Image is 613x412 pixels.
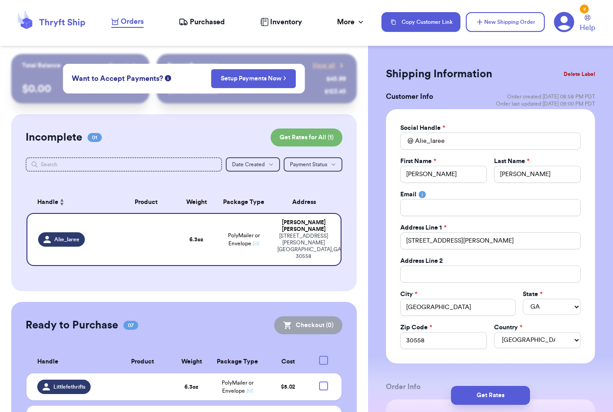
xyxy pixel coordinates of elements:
[580,15,595,33] a: Help
[494,157,530,166] label: Last Name
[121,16,144,27] span: Orders
[37,198,58,207] span: Handle
[173,350,210,373] th: Weight
[277,233,330,260] div: [STREET_ADDRESS][PERSON_NAME] [GEOGRAPHIC_DATA] , GA 30558
[190,17,225,27] span: Purchased
[109,61,139,70] a: Payout
[494,323,522,332] label: Country
[22,82,139,96] p: $ 0.00
[312,61,335,70] span: View all
[221,74,287,83] a: Setup Payments Now
[26,130,82,145] h2: Incomplete
[400,124,445,133] label: Social Handle
[324,87,346,96] div: $ 123.45
[226,157,280,172] button: Date Created
[26,157,222,172] input: Search
[265,350,311,373] th: Cost
[284,157,342,172] button: Payment Status
[271,128,342,146] button: Get Rates for All (1)
[400,133,413,150] div: @
[326,75,346,84] div: $ 45.99
[337,17,365,27] div: More
[111,16,144,28] a: Orders
[54,236,79,243] span: Alie_laree
[112,350,173,373] th: Product
[386,91,433,102] h3: Customer Info
[109,61,128,70] span: Payout
[211,69,296,88] button: Setup Payments Now
[523,290,543,299] label: State
[580,22,595,33] span: Help
[58,197,66,208] button: Sort ascending
[272,191,342,213] th: Address
[312,61,346,70] a: View all
[228,233,260,246] span: PolyMailer or Envelope ✉️
[270,17,302,27] span: Inventory
[400,223,447,232] label: Address Line 1
[72,73,163,84] span: Want to Accept Payments?
[400,290,417,299] label: City
[400,157,436,166] label: First Name
[123,321,138,330] span: 07
[26,318,118,332] h2: Ready to Purchase
[178,191,215,213] th: Weight
[189,237,203,242] strong: 6.3 oz
[53,383,85,390] span: Littlefethrifts
[222,380,254,394] span: PolyMailer or Envelope ✉️
[167,61,217,70] p: Recent Payments
[496,100,595,107] span: Order last updated: [DATE] 09:00 PM PDT
[451,386,530,405] button: Get Rates
[281,384,295,390] span: $ 5.02
[232,162,265,167] span: Date Created
[386,67,492,81] h2: Shipping Information
[400,257,443,266] label: Address Line 2
[400,323,432,332] label: Zip Code
[210,350,265,373] th: Package Type
[381,12,460,32] button: Copy Customer Link
[22,61,61,70] p: Total Balance
[88,133,102,142] span: 01
[184,384,198,390] strong: 6.3 oz
[560,64,599,84] button: Delete Label
[37,357,58,367] span: Handle
[466,12,545,32] button: New Shipping Order
[277,219,330,233] div: [PERSON_NAME] [PERSON_NAME]
[114,191,177,213] th: Product
[274,316,342,334] button: Checkout (0)
[400,190,416,199] label: Email
[554,12,574,32] a: 2
[400,332,487,349] input: 12345
[215,191,272,213] th: Package Type
[507,93,595,100] span: Order created: [DATE] 08:58 PM PDT
[290,162,327,167] span: Payment Status
[260,17,302,27] a: Inventory
[179,17,225,27] a: Purchased
[580,4,589,13] div: 2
